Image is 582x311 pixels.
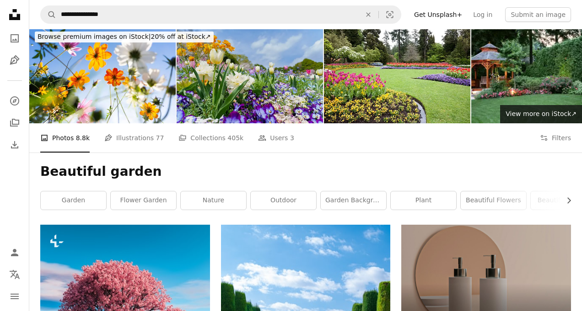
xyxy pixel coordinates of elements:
[461,191,526,210] a: beautiful flowers
[379,6,401,23] button: Visual search
[506,110,577,117] span: View more on iStock ↗
[38,33,151,40] span: Browse premium images on iStock |
[251,191,316,210] a: outdoor
[468,7,498,22] a: Log in
[560,191,571,210] button: scroll list to the right
[391,191,456,210] a: plant
[227,133,243,143] span: 405k
[5,287,24,306] button: Menu
[324,26,470,123] img: A beautiful landscaped garden of flowers
[40,5,401,24] form: Find visuals sitewide
[290,133,294,143] span: 3
[358,6,378,23] button: Clear
[5,136,24,154] a: Download History
[156,133,164,143] span: 77
[5,92,24,110] a: Explore
[5,29,24,47] a: Photos
[35,32,214,42] div: 20% off at iStock ↗
[177,26,323,123] img: Beautiful flower garden scenery with a variety of flowers in bloom
[40,163,571,180] h1: Beautiful garden
[5,5,24,26] a: Home — Unsplash
[258,123,294,153] a: Users 3
[505,7,571,22] button: Submit an image
[321,191,386,210] a: garden background
[5,265,24,284] button: Language
[29,26,176,123] img: Cosmos blooming in a park
[178,123,243,153] a: Collections 405k
[41,191,106,210] a: garden
[111,191,176,210] a: flower garden
[41,6,56,23] button: Search Unsplash
[104,123,164,153] a: Illustrations 77
[181,191,246,210] a: nature
[409,7,468,22] a: Get Unsplash+
[540,123,571,153] button: Filters
[5,114,24,132] a: Collections
[5,243,24,262] a: Log in / Sign up
[29,26,219,48] a: Browse premium images on iStock|20% off at iStock↗
[5,51,24,69] a: Illustrations
[500,105,582,123] a: View more on iStock↗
